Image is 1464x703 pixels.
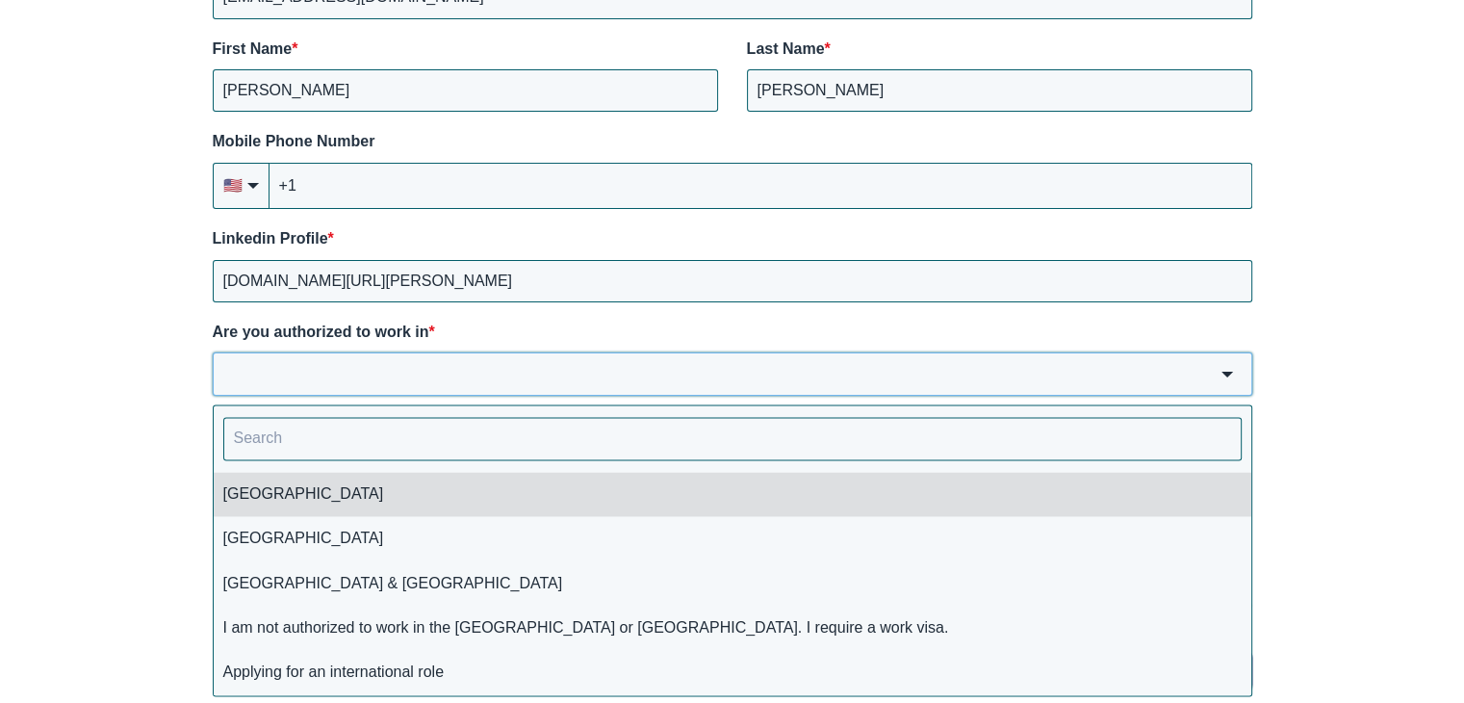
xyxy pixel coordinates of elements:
[214,650,1251,694] li: Applying for an international role
[213,324,429,340] span: Are you authorized to work in
[213,40,293,57] span: First Name
[214,606,1251,650] li: I am not authorized to work in the [GEOGRAPHIC_DATA] or [GEOGRAPHIC_DATA]. I require a work visa.
[223,417,1242,459] input: Search
[214,516,1251,560] li: [GEOGRAPHIC_DATA]
[213,133,375,149] span: Mobile Phone Number
[214,561,1251,606] li: [GEOGRAPHIC_DATA] & [GEOGRAPHIC_DATA]
[214,472,1251,516] li: [GEOGRAPHIC_DATA]
[213,230,328,247] span: Linkedin Profile
[223,175,243,196] span: flag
